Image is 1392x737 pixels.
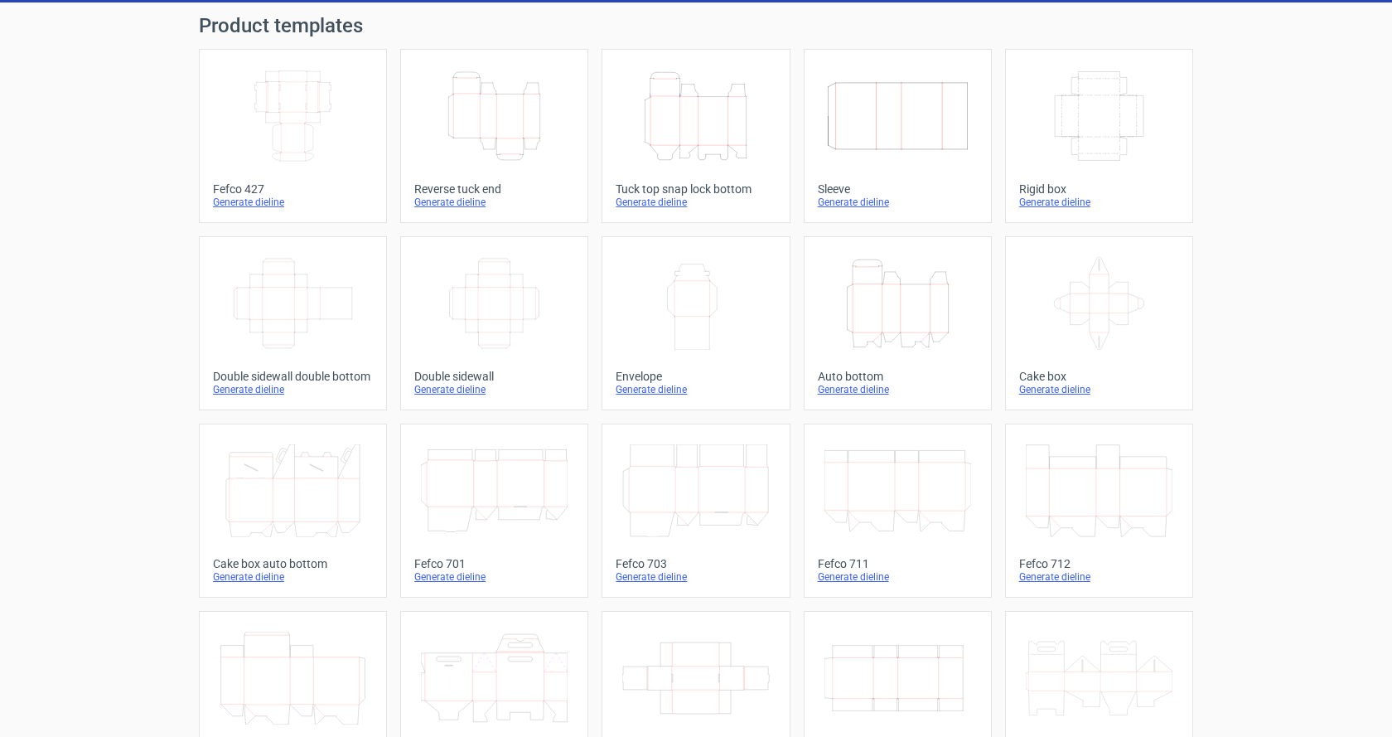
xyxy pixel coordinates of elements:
[818,570,978,584] div: Generate dieline
[414,557,574,570] div: Fefco 701
[616,370,776,383] div: Envelope
[616,383,776,396] div: Generate dieline
[213,182,373,196] div: Fefco 427
[400,49,588,223] a: Reverse tuck endGenerate dieline
[804,49,992,223] a: SleeveGenerate dieline
[414,182,574,196] div: Reverse tuck end
[199,16,1193,36] h1: Product templates
[616,557,776,570] div: Fefco 703
[1019,557,1179,570] div: Fefco 712
[414,383,574,396] div: Generate dieline
[1019,570,1179,584] div: Generate dieline
[616,182,776,196] div: Tuck top snap lock bottom
[804,236,992,410] a: Auto bottomGenerate dieline
[616,196,776,209] div: Generate dieline
[213,196,373,209] div: Generate dieline
[1019,182,1179,196] div: Rigid box
[213,570,373,584] div: Generate dieline
[199,49,387,223] a: Fefco 427Generate dieline
[818,557,978,570] div: Fefco 711
[1019,383,1179,396] div: Generate dieline
[199,236,387,410] a: Double sidewall double bottomGenerate dieline
[414,370,574,383] div: Double sidewall
[818,383,978,396] div: Generate dieline
[602,424,790,598] a: Fefco 703Generate dieline
[1005,236,1193,410] a: Cake boxGenerate dieline
[818,370,978,383] div: Auto bottom
[818,196,978,209] div: Generate dieline
[602,236,790,410] a: EnvelopeGenerate dieline
[213,370,373,383] div: Double sidewall double bottom
[818,182,978,196] div: Sleeve
[1005,424,1193,598] a: Fefco 712Generate dieline
[213,557,373,570] div: Cake box auto bottom
[804,424,992,598] a: Fefco 711Generate dieline
[213,383,373,396] div: Generate dieline
[199,424,387,598] a: Cake box auto bottomGenerate dieline
[400,236,588,410] a: Double sidewallGenerate dieline
[602,49,790,223] a: Tuck top snap lock bottomGenerate dieline
[1005,49,1193,223] a: Rigid boxGenerate dieline
[400,424,588,598] a: Fefco 701Generate dieline
[1019,196,1179,209] div: Generate dieline
[1019,370,1179,383] div: Cake box
[414,570,574,584] div: Generate dieline
[414,196,574,209] div: Generate dieline
[616,570,776,584] div: Generate dieline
